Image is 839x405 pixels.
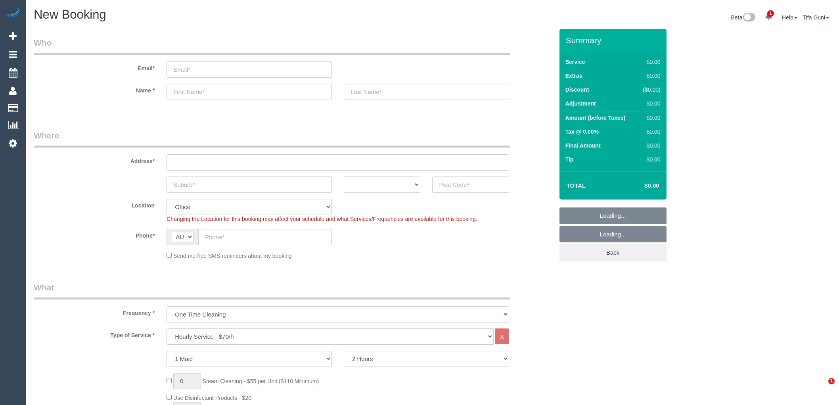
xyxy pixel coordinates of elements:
[167,177,332,193] input: Suburb*
[640,86,661,94] div: ($0.00)
[198,229,332,245] input: Phone*
[565,100,596,107] label: Adjustment
[828,378,835,384] span: 1
[167,61,332,78] input: Email*
[782,14,797,21] a: Help
[173,395,251,401] span: Use Disinfectant Products - $20
[640,100,661,107] div: $0.00
[28,154,161,165] label: Address*
[640,142,661,150] div: $0.00
[565,155,574,163] label: Tip
[640,72,661,80] div: $0.00
[565,128,599,136] label: Tax @ 0.00%
[34,282,510,299] legend: What
[565,86,589,94] label: Discount
[28,229,161,240] label: Phone*
[567,182,586,189] strong: Total
[565,142,601,150] label: Final Amount
[167,216,477,222] span: Changing the Location for this booking may affect your schedule and what Services/Frequencies are...
[742,13,755,23] img: New interface
[173,253,292,259] span: Send me free SMS reminders about my booking
[28,61,161,72] label: Email*
[640,114,661,122] div: $0.00
[28,199,161,209] label: Location
[640,128,661,136] div: $0.00
[761,8,776,25] a: 1
[565,114,625,122] label: Amount (before Taxes)
[767,10,774,17] span: 1
[34,8,106,21] span: New Booking
[731,14,755,21] a: Beta
[432,177,509,193] input: Post Code*
[34,130,510,148] legend: Where
[28,84,161,94] label: Name *
[812,378,831,397] iframe: Intercom live chat
[566,36,663,45] h3: Summary
[803,14,829,21] a: Tifa Guni
[640,58,661,66] div: $0.00
[565,58,585,66] label: Service
[203,378,319,384] span: Steam Cleaning - $55 per Unit ($110 Minimum)
[5,8,21,19] img: Automaid Logo
[621,182,659,189] h4: $0.00
[344,84,509,100] input: Last Name*
[640,155,661,163] div: $0.00
[28,328,161,339] label: Type of Service *
[559,244,667,261] a: Back
[34,37,510,55] legend: Who
[28,306,161,317] label: Frequency *
[565,72,582,80] label: Extras
[167,84,332,100] input: First Name*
